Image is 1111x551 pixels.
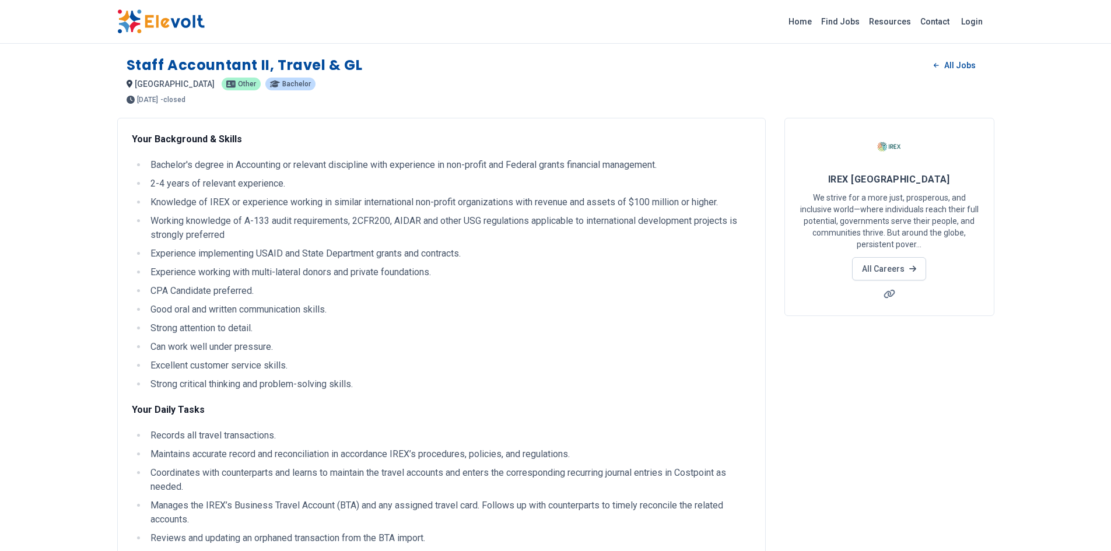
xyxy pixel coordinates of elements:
[784,12,816,31] a: Home
[135,79,215,89] span: [GEOGRAPHIC_DATA]
[238,80,256,87] span: Other
[828,174,950,185] span: IREX [GEOGRAPHIC_DATA]
[132,134,242,145] strong: Your Background & Skills
[147,284,751,298] li: CPA Candidate preferred.
[924,57,984,74] a: All Jobs
[147,377,751,391] li: Strong critical thinking and problem-solving skills.
[816,12,864,31] a: Find Jobs
[147,247,751,261] li: Experience implementing USAID and State Department grants and contracts.
[864,12,916,31] a: Resources
[147,177,751,191] li: 2-4 years of relevant experience.
[147,466,751,494] li: Coordinates with counterparts and learns to maintain the travel accounts and enters the correspon...
[132,404,205,415] strong: Your Daily Tasks
[137,96,158,103] span: [DATE]
[875,132,904,162] img: IREX Kenya
[160,96,185,103] p: - closed
[954,10,990,33] a: Login
[147,195,751,209] li: Knowledge of IREX or experience working in similar international non-profit organizations with re...
[117,9,205,34] img: Elevolt
[147,303,751,317] li: Good oral and written communication skills.
[147,214,751,242] li: Working knowledge of A-133 audit requirements, 2CFR200, AIDAR and other USG regulations applicabl...
[127,56,363,75] h1: Staff Accountant II, Travel & GL
[799,192,980,250] p: We strive for a more just, prosperous, and inclusive world—where individuals reach their full pot...
[147,340,751,354] li: Can work well under pressure.
[147,429,751,443] li: Records all travel transactions.
[147,359,751,373] li: Excellent customer service skills.
[147,447,751,461] li: Maintains accurate record and reconciliation in accordance IREX’s procedures, policies, and regul...
[916,12,954,31] a: Contact
[147,321,751,335] li: Strong attention to detail.
[852,257,926,280] a: All Careers
[147,499,751,527] li: Manages the IREX’s Business Travel Account (BTA) and any assigned travel card. Follows up with co...
[147,265,751,279] li: Experience working with multi-lateral donors and private foundations.
[147,158,751,172] li: Bachelor's degree in Accounting or relevant discipline with experience in non-profit and Federal ...
[282,80,311,87] span: Bachelor
[147,531,751,545] li: Reviews and updating an orphaned transaction from the BTA import.
[784,330,994,493] iframe: Advertisement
